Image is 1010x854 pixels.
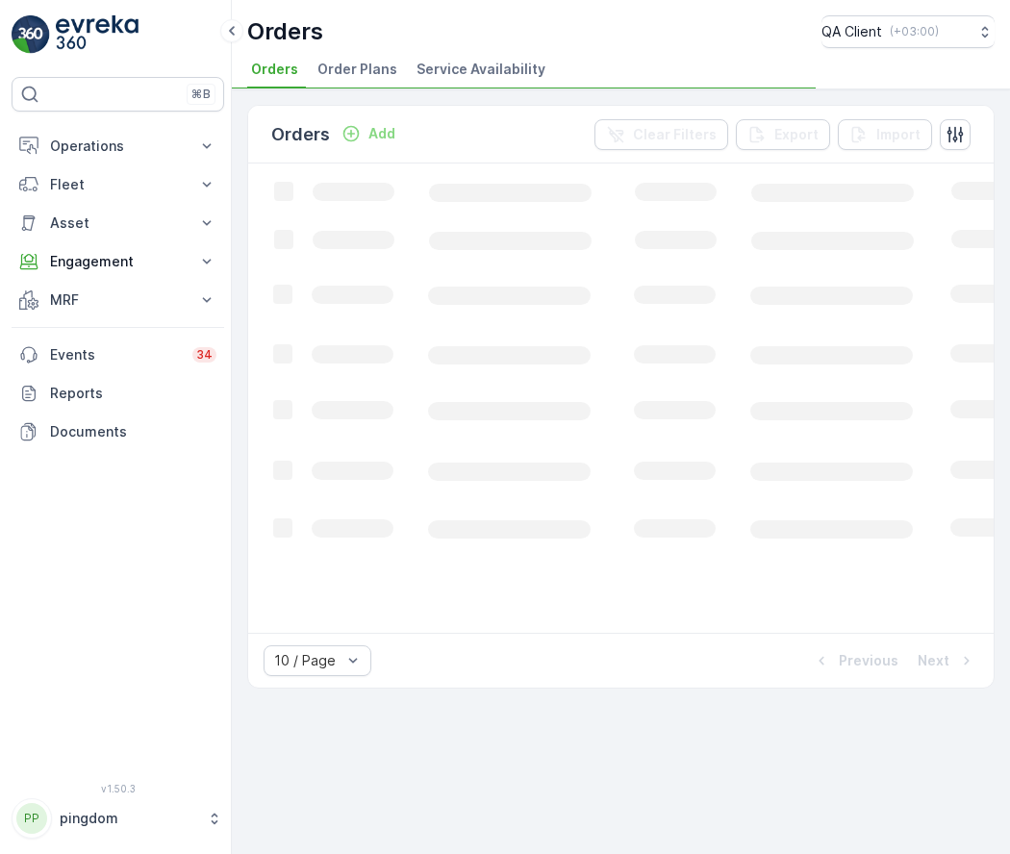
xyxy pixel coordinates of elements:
[334,122,403,145] button: Add
[916,649,978,672] button: Next
[918,651,949,670] p: Next
[12,204,224,242] button: Asset
[821,15,995,48] button: QA Client(+03:00)
[12,374,224,413] a: Reports
[317,60,397,79] span: Order Plans
[12,15,50,54] img: logo
[839,651,898,670] p: Previous
[594,119,728,150] button: Clear Filters
[50,345,181,364] p: Events
[12,783,224,794] span: v 1.50.3
[50,175,186,194] p: Fleet
[12,413,224,451] a: Documents
[50,422,216,441] p: Documents
[271,121,330,148] p: Orders
[736,119,830,150] button: Export
[56,15,139,54] img: logo_light-DOdMpM7g.png
[50,252,186,271] p: Engagement
[876,125,921,144] p: Import
[196,347,213,363] p: 34
[12,242,224,281] button: Engagement
[821,22,882,41] p: QA Client
[12,281,224,319] button: MRF
[417,60,545,79] span: Service Availability
[191,87,211,102] p: ⌘B
[16,803,47,834] div: PP
[12,165,224,204] button: Fleet
[810,649,900,672] button: Previous
[60,809,197,828] p: pingdom
[50,213,186,233] p: Asset
[247,16,323,47] p: Orders
[12,798,224,839] button: PPpingdom
[50,384,216,403] p: Reports
[633,125,717,144] p: Clear Filters
[251,60,298,79] span: Orders
[50,137,186,156] p: Operations
[12,127,224,165] button: Operations
[368,124,395,143] p: Add
[890,24,939,39] p: ( +03:00 )
[774,125,819,144] p: Export
[50,290,186,310] p: MRF
[12,336,224,374] a: Events34
[838,119,932,150] button: Import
